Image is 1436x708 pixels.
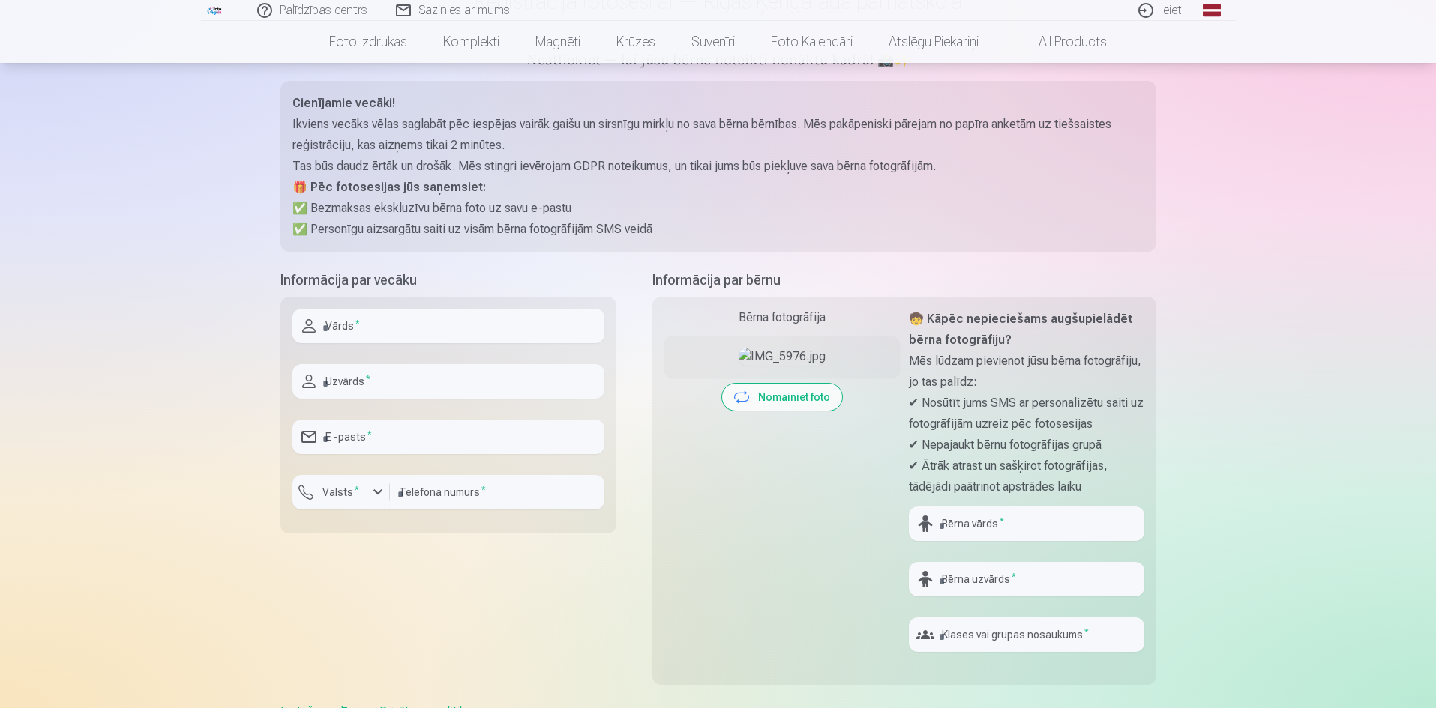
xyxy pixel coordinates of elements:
a: All products [997,21,1125,63]
p: ✔ Ātrāk atrast un sašķirot fotogrāfijas, tādējādi paātrinot apstrādes laiku [909,456,1144,497]
a: Foto kalendāri [753,21,871,63]
strong: 🎁 Pēc fotosesijas jūs saņemsiet: [292,180,486,194]
h5: Informācija par bērnu [652,270,1156,291]
a: Komplekti [425,21,517,63]
p: ✅ Personīgu aizsargātu saiti uz visām bērna fotogrāfijām SMS veidā [292,219,1144,240]
label: Valsts [316,485,365,500]
button: Valsts* [292,475,390,509]
p: ✔ Nosūtīt jums SMS ar personalizētu saiti uz fotogrāfijām uzreiz pēc fotosesijas [909,393,1144,435]
a: Magnēti [517,21,598,63]
strong: 🧒 Kāpēc nepieciešams augšupielādēt bērna fotogrāfiju? [909,312,1132,347]
a: Krūzes [598,21,673,63]
a: Foto izdrukas [311,21,425,63]
a: Atslēgu piekariņi [871,21,997,63]
p: Ikviens vecāks vēlas saglabāt pēc iespējas vairāk gaišu un sirsnīgu mirkļu no sava bērna bērnības... [292,114,1144,156]
img: /fa1 [207,6,223,15]
p: Tas būs daudz ērtāk un drošāk. Mēs stingri ievērojam GDPR noteikumus, un tikai jums būs piekļuve ... [292,156,1144,177]
strong: Cienījamie vecāki! [292,96,395,110]
a: Suvenīri [673,21,753,63]
p: Mēs lūdzam pievienot jūsu bērna fotogrāfiju, jo tas palīdz: [909,351,1144,393]
button: Nomainiet foto [722,384,842,411]
img: IMG_5976.jpg [739,348,826,366]
p: ✅ Bezmaksas ekskluzīvu bērna foto uz savu e-pastu [292,198,1144,219]
p: ✔ Nepajaukt bērnu fotogrāfijas grupā [909,435,1144,456]
div: Bērna fotogrāfija [664,309,900,327]
h5: Informācija par vecāku [280,270,616,291]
